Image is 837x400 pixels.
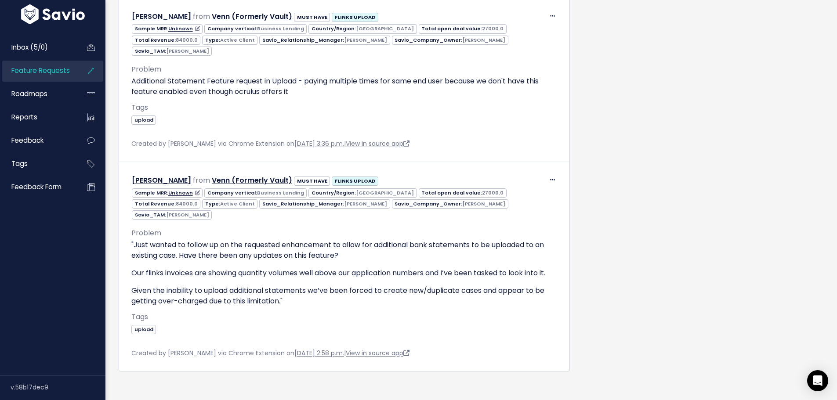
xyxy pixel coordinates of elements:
[131,312,148,322] span: Tags
[131,325,156,334] span: upload
[132,188,203,198] span: Sample MRR:
[204,24,307,33] span: Company vertical:
[220,200,255,207] span: Active Client
[392,199,508,209] span: Savio_Company_Owner:
[131,324,156,333] a: upload
[132,175,191,185] a: [PERSON_NAME]
[297,177,327,184] strong: MUST HAVE
[335,177,376,184] strong: FLINKS UPLOAD
[2,84,73,104] a: Roadmaps
[202,199,257,209] span: Type:
[356,25,414,32] span: [GEOGRAPHIC_DATA]
[131,285,557,306] p: Given the inability to upload additional statements we’ve been forced to create new/duplicate cas...
[346,139,409,148] a: View in source app
[335,14,376,21] strong: FLINKS UPLOAD
[2,177,73,197] a: Feedback form
[257,189,304,196] span: Business Lending
[19,4,87,24] img: logo-white.9d6f32f41409.svg
[212,11,292,22] a: Venn (Formerly Vault)
[212,175,292,185] a: Venn (Formerly Vault)
[131,228,161,238] span: Problem
[11,89,47,98] span: Roadmaps
[131,349,409,357] span: Created by [PERSON_NAME] via Chrome Extension on |
[11,182,62,191] span: Feedback form
[294,349,344,357] a: [DATE] 2:58 p.m.
[419,188,507,198] span: Total open deal value:
[807,370,828,391] div: Open Intercom Messenger
[132,199,200,209] span: Total Revenue:
[131,115,156,125] span: upload
[202,36,257,45] span: Type:
[344,36,387,43] span: [PERSON_NAME]
[131,115,156,124] a: upload
[193,11,210,22] span: from
[392,36,508,45] span: Savio_Company_Owner:
[166,211,209,218] span: [PERSON_NAME]
[131,268,557,278] p: Our flinks invoices are showing quantity volumes well above our application numbers and I’ve been...
[2,37,73,58] a: Inbox (5/0)
[193,175,210,185] span: from
[220,36,255,43] span: Active Client
[419,24,507,33] span: Total open deal value:
[176,200,198,207] span: 84000.0
[462,36,505,43] span: [PERSON_NAME]
[168,189,200,196] a: Unknown
[259,199,390,209] span: Savio_Relationship_Manager:
[11,66,70,75] span: Feature Requests
[346,349,409,357] a: View in source app
[294,139,344,148] a: [DATE] 3:36 p.m.
[2,130,73,151] a: Feedback
[308,188,417,198] span: Country/Region:
[482,189,504,196] span: 27000.0
[11,159,28,168] span: Tags
[2,61,73,81] a: Feature Requests
[132,210,212,220] span: Savio_TAM:
[344,200,387,207] span: [PERSON_NAME]
[11,376,105,399] div: v.58b17dec9
[11,136,43,145] span: Feedback
[132,11,191,22] a: [PERSON_NAME]
[166,47,209,54] span: [PERSON_NAME]
[11,112,37,122] span: Reports
[131,64,161,74] span: Problem
[482,25,504,32] span: 27000.0
[259,36,390,45] span: Savio_Relationship_Manager:
[11,43,48,52] span: Inbox (5/0)
[176,36,198,43] span: 84000.0
[131,76,557,97] p: Additional Statement Feature request in Upload - paying multiple times for same end user because ...
[132,47,212,56] span: Savio_TAM:
[462,200,505,207] span: [PERSON_NAME]
[131,102,148,112] span: Tags
[168,25,200,32] a: Unknown
[132,24,203,33] span: Sample MRR:
[297,14,327,21] strong: MUST HAVE
[131,240,557,261] p: "Just wanted to follow up on the requested enhancement to allow for additional bank statements to...
[257,25,304,32] span: Business Lending
[204,188,307,198] span: Company vertical:
[132,36,200,45] span: Total Revenue:
[2,107,73,127] a: Reports
[356,189,414,196] span: [GEOGRAPHIC_DATA]
[308,24,417,33] span: Country/Region:
[2,154,73,174] a: Tags
[131,139,409,148] span: Created by [PERSON_NAME] via Chrome Extension on |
